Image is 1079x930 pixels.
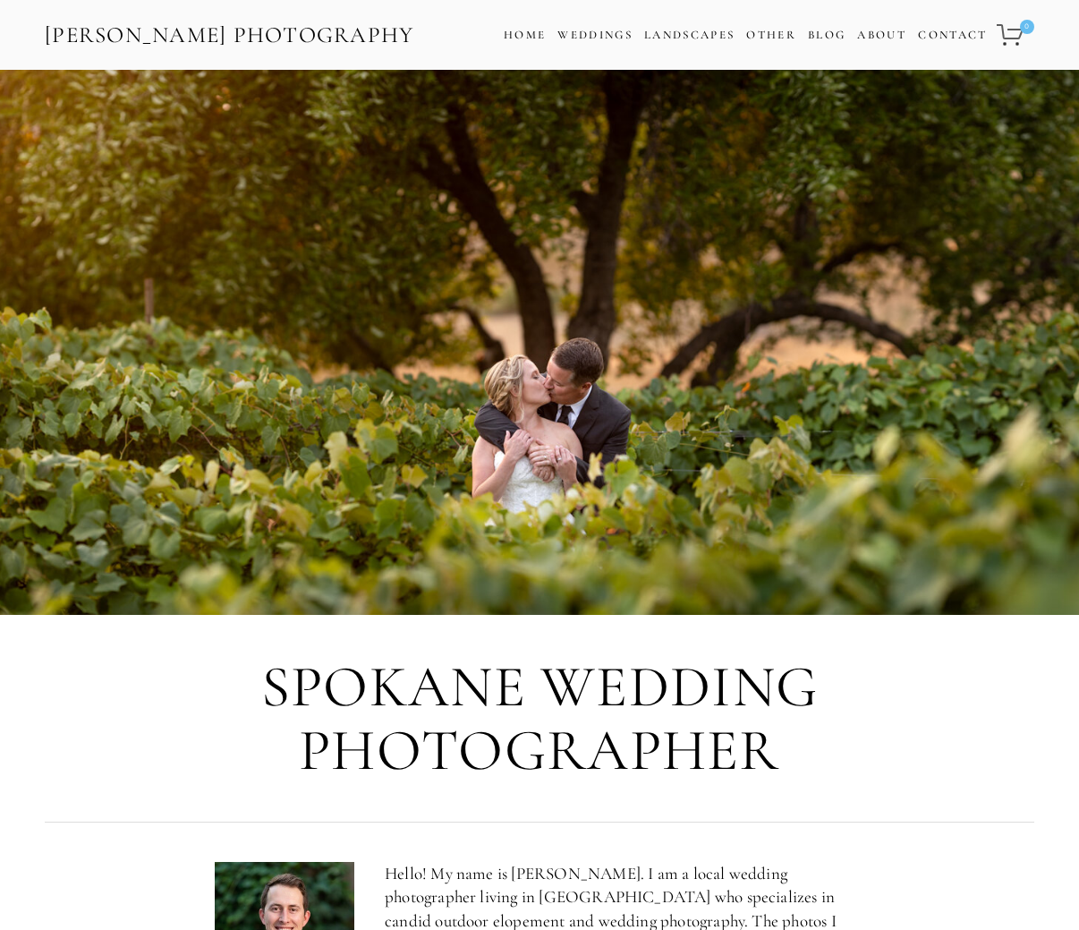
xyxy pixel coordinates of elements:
[808,22,845,48] a: Blog
[504,22,546,48] a: Home
[857,22,906,48] a: About
[918,22,987,48] a: Contact
[43,15,416,55] a: [PERSON_NAME] Photography
[557,28,633,42] a: Weddings
[45,655,1034,783] h1: Spokane Wedding Photographer
[1020,20,1034,34] span: 0
[994,13,1036,56] a: 0 items in cart
[644,28,735,42] a: Landscapes
[746,28,796,42] a: Other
